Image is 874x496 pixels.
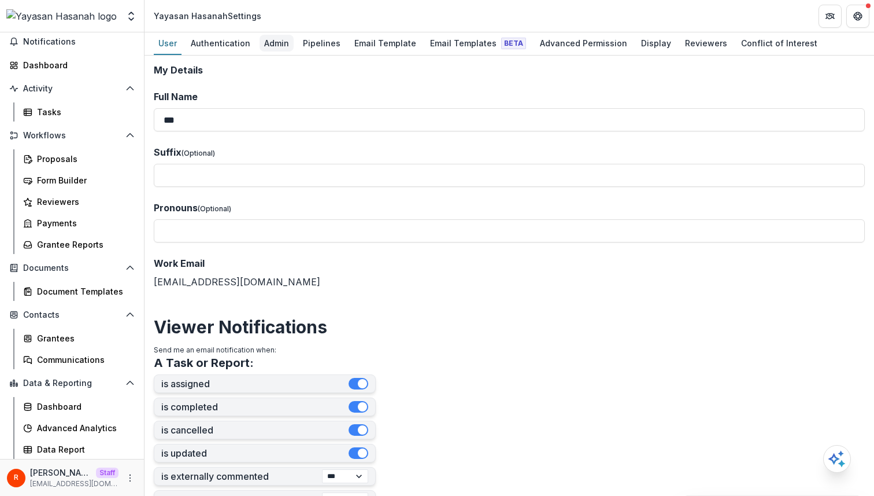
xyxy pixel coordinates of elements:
[5,306,139,324] button: Open Contacts
[96,468,118,478] p: Staff
[425,32,531,55] a: Email Templates Beta
[154,258,205,269] span: Work Email
[154,35,182,52] div: User
[154,317,865,337] h2: Viewer Notifications
[154,65,865,76] h2: My Details
[186,35,255,52] div: Authentication
[636,35,676,52] div: Display
[18,192,139,211] a: Reviewers
[154,10,261,22] div: Yayasan Hasanah Settings
[298,32,345,55] a: Pipelines
[37,238,130,251] div: Grantee Reports
[154,256,865,289] div: [EMAIL_ADDRESS][DOMAIN_NAME]
[154,202,198,214] span: Pronouns
[123,5,139,28] button: Open entity switcher
[350,35,421,52] div: Email Template
[161,471,322,482] label: is externally commented
[23,59,130,71] div: Dashboard
[161,402,349,413] label: is completed
[298,35,345,52] div: Pipelines
[198,204,231,213] span: (Optional)
[182,149,215,157] span: (Optional)
[823,445,851,473] button: Open AI Assistant
[18,329,139,348] a: Grantees
[154,32,182,55] a: User
[161,379,349,390] label: is assigned
[37,332,130,344] div: Grantees
[14,474,18,482] div: Raj
[154,146,182,158] span: Suffix
[5,79,139,98] button: Open Activity
[18,397,139,416] a: Dashboard
[37,422,130,434] div: Advanced Analytics
[18,350,139,369] a: Communications
[37,106,130,118] div: Tasks
[18,282,139,301] a: Document Templates
[23,37,135,47] span: Notifications
[680,32,732,55] a: Reviewers
[37,354,130,366] div: Communications
[123,471,137,485] button: More
[535,32,632,55] a: Advanced Permission
[30,466,91,479] p: [PERSON_NAME]
[23,263,121,273] span: Documents
[37,285,130,297] div: Document Templates
[18,235,139,254] a: Grantee Reports
[18,149,139,168] a: Proposals
[535,35,632,52] div: Advanced Permission
[161,448,349,459] label: is updated
[680,35,732,52] div: Reviewers
[846,5,869,28] button: Get Help
[18,102,139,122] a: Tasks
[154,346,276,354] span: Send me an email notification when:
[37,153,130,165] div: Proposals
[154,356,254,370] h3: A Task or Report:
[18,440,139,459] a: Data Report
[23,131,121,141] span: Workflows
[260,35,294,52] div: Admin
[37,196,130,208] div: Reviewers
[149,8,266,24] nav: breadcrumb
[30,479,118,489] p: [EMAIL_ADDRESS][DOMAIN_NAME]
[819,5,842,28] button: Partners
[736,32,822,55] a: Conflict of Interest
[350,32,421,55] a: Email Template
[5,126,139,145] button: Open Workflows
[18,214,139,233] a: Payments
[6,9,117,23] img: Yayasan Hasanah logo
[23,310,121,320] span: Contacts
[23,379,121,388] span: Data & Reporting
[5,32,139,51] button: Notifications
[37,443,130,455] div: Data Report
[18,171,139,190] a: Form Builder
[5,259,139,277] button: Open Documents
[501,38,526,49] span: Beta
[260,32,294,55] a: Admin
[18,418,139,438] a: Advanced Analytics
[154,91,198,102] span: Full Name
[5,56,139,75] a: Dashboard
[186,32,255,55] a: Authentication
[23,84,121,94] span: Activity
[37,217,130,229] div: Payments
[425,35,531,52] div: Email Templates
[37,174,130,186] div: Form Builder
[5,374,139,392] button: Open Data & Reporting
[736,35,822,52] div: Conflict of Interest
[161,425,349,436] label: is cancelled
[37,401,130,413] div: Dashboard
[636,32,676,55] a: Display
